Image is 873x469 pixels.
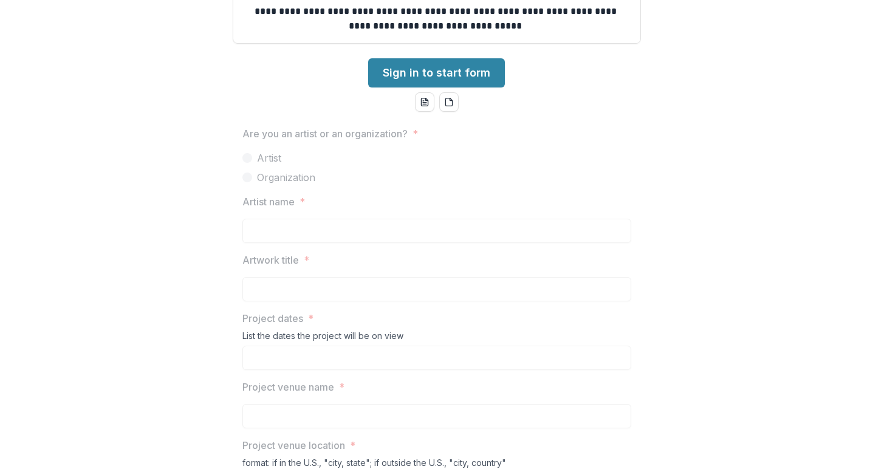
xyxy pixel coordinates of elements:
[439,92,459,112] button: pdf-download
[242,438,345,453] p: Project venue location
[242,380,334,394] p: Project venue name
[242,311,303,326] p: Project dates
[242,330,631,346] div: List the dates the project will be on view
[368,58,505,87] a: Sign in to start form
[257,170,315,185] span: Organization
[242,194,295,209] p: Artist name
[415,92,434,112] button: word-download
[257,151,281,165] span: Artist
[242,126,408,141] p: Are you an artist or an organization?
[242,253,299,267] p: Artwork title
